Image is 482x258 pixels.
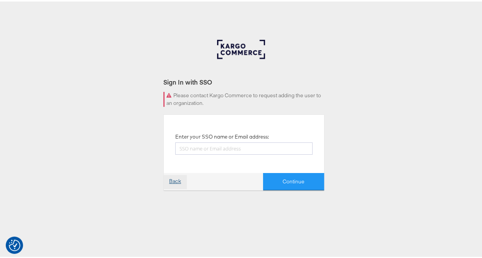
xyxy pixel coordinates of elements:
input: SSO name or Email address [175,141,313,153]
div: Sign In with SSO [163,76,324,85]
a: Back [164,173,186,187]
div: Please contact Kargo Commerce to request adding the user to an organization. [163,90,324,105]
button: Consent Preferences [9,238,20,250]
button: Continue [263,171,324,189]
label: Enter your SSO name or Email address: [175,132,269,139]
img: Revisit consent button [9,238,20,250]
